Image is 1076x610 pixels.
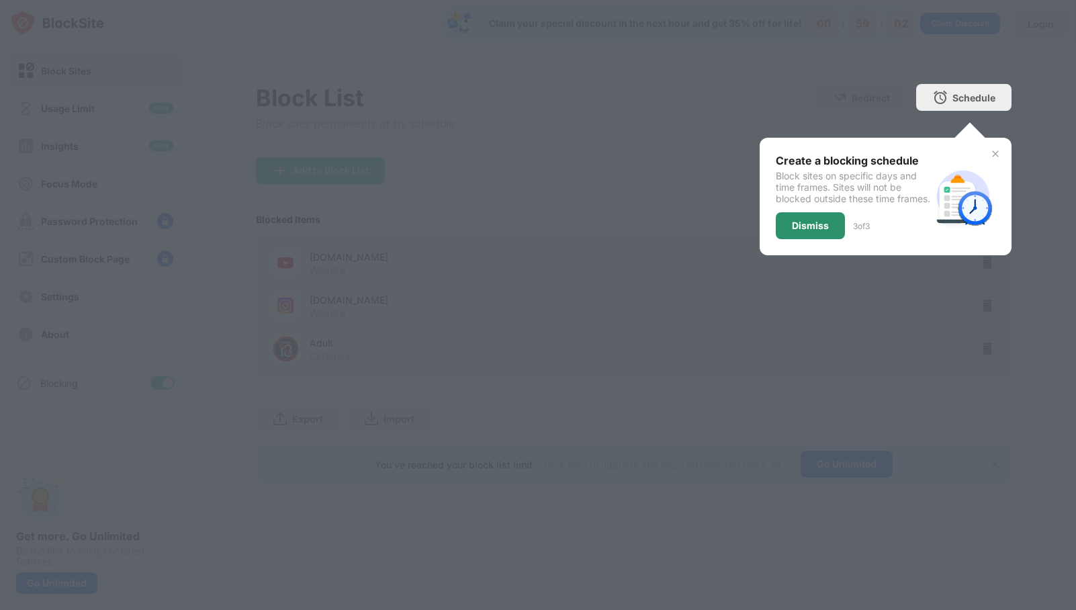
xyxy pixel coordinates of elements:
img: schedule.svg [931,165,995,229]
div: Schedule [952,92,995,103]
img: x-button.svg [990,148,1001,159]
div: 3 of 3 [853,221,870,231]
div: Block sites on specific days and time frames. Sites will not be blocked outside these time frames. [776,170,931,204]
div: Create a blocking schedule [776,154,931,167]
div: Dismiss [792,220,829,231]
